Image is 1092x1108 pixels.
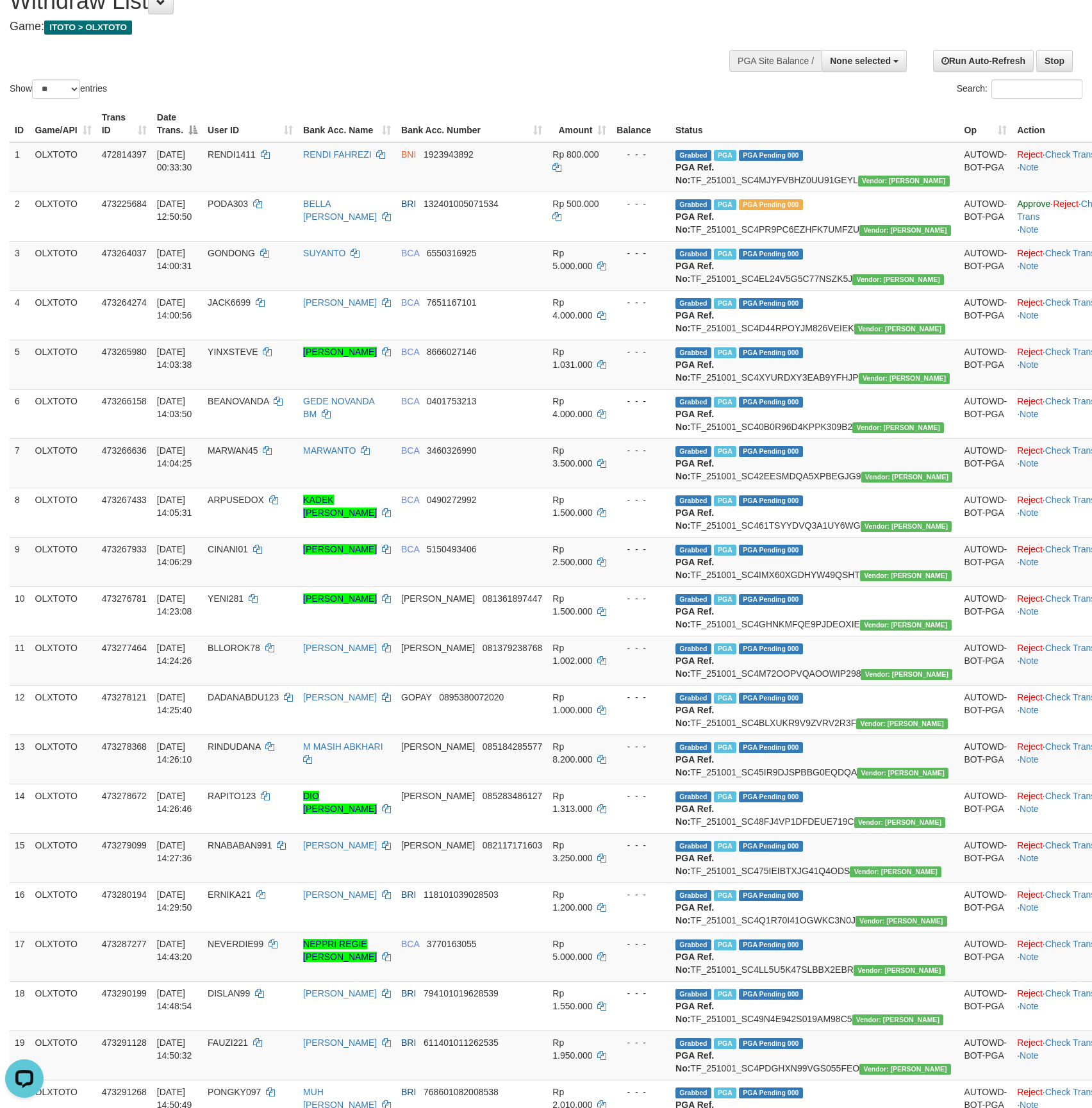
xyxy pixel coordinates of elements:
[1017,1038,1043,1048] a: Reject
[670,488,959,537] td: TF_251001_SC461TSYYDVQ3A1UY6WG
[10,685,30,734] td: 12
[1017,692,1043,702] a: Reject
[1020,656,1039,666] a: Note
[1020,360,1039,370] a: Note
[714,446,736,457] span: Marked by aubrama
[208,149,256,160] span: RENDI1411
[303,396,374,419] a: GEDE NOVANDA BM
[401,593,475,604] span: [PERSON_NAME]
[427,445,477,456] span: Copy 3460326990 to clipboard
[1020,1050,1039,1061] a: Note
[298,106,396,142] th: Bank Acc. Name: activate to sort column ascending
[1020,853,1039,863] a: Note
[1020,224,1039,235] a: Note
[102,495,147,505] span: 473267433
[10,192,30,241] td: 2
[675,310,714,333] b: PGA Ref. No:
[959,537,1013,586] td: AUTOWD-BOT-PGA
[1017,889,1043,900] a: Reject
[1020,261,1039,271] a: Note
[10,106,30,142] th: ID
[303,692,377,702] a: [PERSON_NAME]
[157,248,192,271] span: [DATE] 14:00:31
[102,297,147,308] span: 473264274
[861,669,952,680] span: Vendor URL: https://secure4.1velocity.biz
[959,192,1013,241] td: AUTOWD-BOT-PGA
[208,347,258,357] span: YINXSTEVE
[303,1038,377,1048] a: [PERSON_NAME]
[427,248,477,258] span: Copy 6550316925 to clipboard
[959,241,1013,290] td: AUTOWD-BOT-PGA
[739,150,803,161] span: PGA Pending
[303,199,377,222] a: BELLA [PERSON_NAME]
[1020,310,1039,320] a: Note
[1017,741,1043,752] a: Reject
[991,79,1082,99] input: Search:
[959,290,1013,340] td: AUTOWD-BOT-PGA
[10,142,30,192] td: 1
[959,586,1013,636] td: AUTOWD-BOT-PGA
[959,389,1013,438] td: AUTOWD-BOT-PGA
[30,586,97,636] td: OLXTOTO
[552,593,592,616] span: Rp 1.500.000
[670,438,959,488] td: TF_251001_SC42EESMDQA5XPBEGJG9
[30,241,97,290] td: OLXTOTO
[616,148,665,161] div: - - -
[401,149,416,160] span: BNI
[858,176,950,186] span: Vendor URL: https://secure4.1velocity.biz
[739,495,803,506] span: PGA Pending
[427,495,477,505] span: Copy 0490272992 to clipboard
[303,643,377,653] a: [PERSON_NAME]
[1017,1087,1043,1097] a: Reject
[157,149,192,172] span: [DATE] 00:33:30
[714,347,736,358] span: Marked by aubrama
[616,691,665,704] div: - - -
[670,106,959,142] th: Status
[44,21,132,35] span: ITOTO > OLXTOTO
[208,495,264,505] span: ARPUSEDOX
[822,50,907,72] button: None selected
[714,594,736,605] span: Marked by aubrezazulfa
[1020,1001,1039,1011] a: Note
[714,298,736,309] span: Marked by aubbillhaqiPGA
[303,988,377,998] a: [PERSON_NAME]
[401,199,416,209] span: BRI
[303,347,377,357] a: [PERSON_NAME]
[30,142,97,192] td: OLXTOTO
[401,347,419,357] span: BCA
[1017,643,1043,653] a: Reject
[1053,199,1079,209] a: Reject
[1017,840,1043,850] a: Reject
[157,347,192,370] span: [DATE] 14:03:38
[714,643,736,654] span: Marked by aubrezazulfa
[97,106,152,142] th: Trans ID: activate to sort column ascending
[552,396,592,419] span: Rp 4.000.000
[208,643,260,653] span: BLLOROK78
[483,643,542,653] span: Copy 081379238768 to clipboard
[203,106,298,142] th: User ID: activate to sort column ascending
[616,296,665,309] div: - - -
[303,593,377,604] a: [PERSON_NAME]
[401,396,419,406] span: BCA
[102,544,147,554] span: 473267933
[157,297,192,320] span: [DATE] 14:00:56
[303,445,356,456] a: MARWANTO
[861,472,953,483] span: Vendor URL: https://secure4.1velocity.biz
[670,241,959,290] td: TF_251001_SC4EL24V5G5C77NSZK5J
[675,656,714,679] b: PGA Ref. No:
[616,247,665,260] div: - - -
[616,543,665,556] div: - - -
[10,586,30,636] td: 10
[32,79,80,99] select: Showentries
[959,488,1013,537] td: AUTOWD-BOT-PGA
[670,537,959,586] td: TF_251001_SC4IMX60XGDHYW49QSHT
[1017,495,1043,505] a: Reject
[675,211,714,235] b: PGA Ref. No:
[102,643,147,653] span: 473277464
[1020,606,1039,616] a: Note
[959,685,1013,734] td: AUTOWD-BOT-PGA
[424,199,499,209] span: Copy 132401005071534 to clipboard
[552,297,592,320] span: Rp 4.000.000
[30,340,97,389] td: OLXTOTO
[675,446,711,457] span: Grabbed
